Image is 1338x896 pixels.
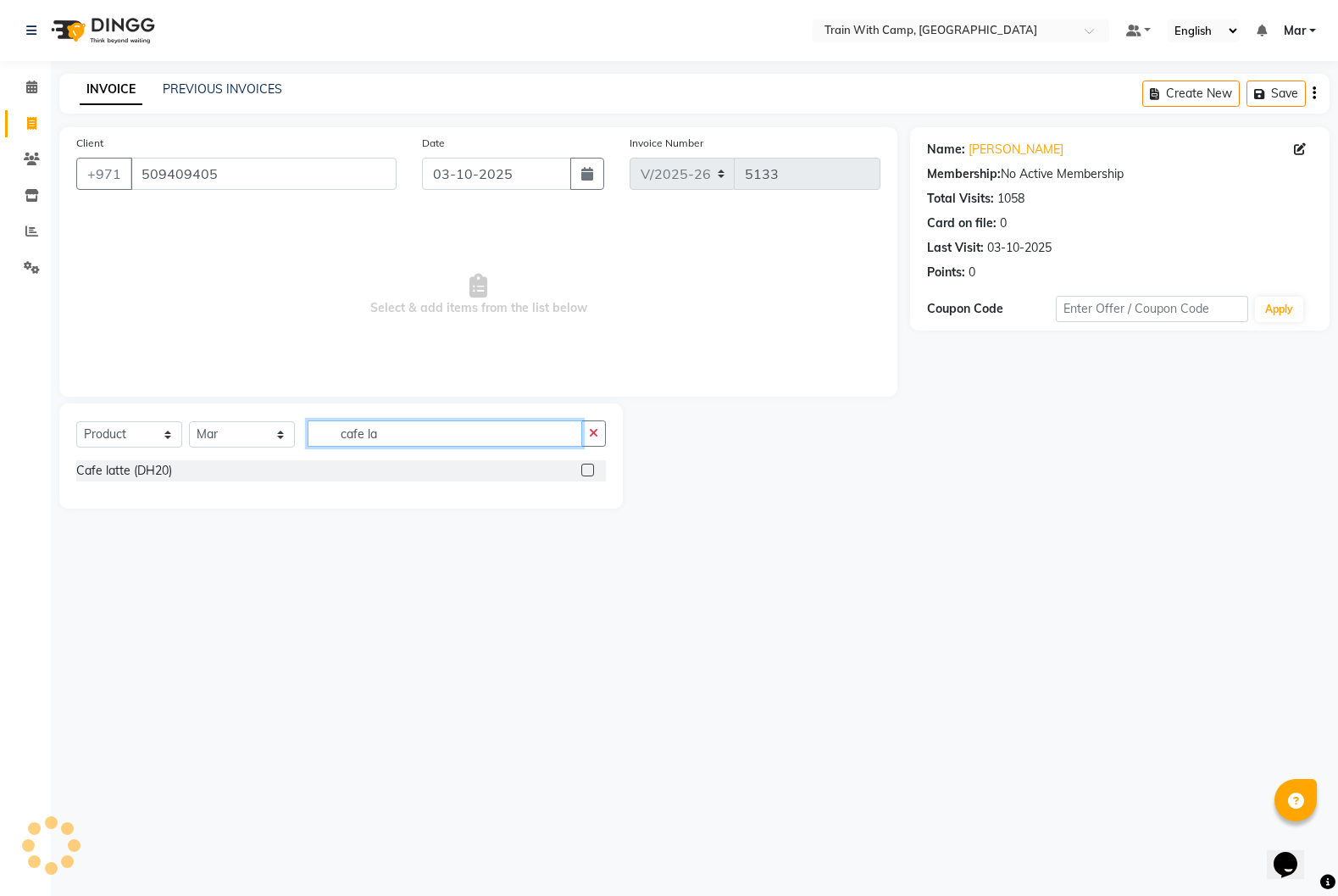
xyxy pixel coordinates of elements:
[76,462,172,480] div: Cafe latte (DH20)
[76,136,103,151] label: Client
[969,264,975,281] div: 0
[630,136,703,151] label: Invoice Number
[76,158,132,190] button: +971
[308,420,582,447] input: Search or Scan
[927,190,994,208] div: Total Visits:
[927,165,1001,183] div: Membership:
[163,81,282,97] a: PREVIOUS INVOICES
[927,214,997,232] div: Card on file:
[80,75,142,105] a: INVOICE
[927,239,984,257] div: Last Visit:
[987,239,1052,257] div: 03-10-2025
[969,141,1063,159] a: [PERSON_NAME]
[997,190,1024,208] div: 1058
[1255,297,1303,322] button: Apply
[43,7,159,54] img: logo
[1267,828,1321,879] iframe: chat widget
[927,141,965,159] div: Name:
[1246,81,1306,107] button: Save
[927,300,1056,318] div: Coupon Code
[1056,296,1248,322] input: Enter Offer / Coupon Code
[422,136,445,151] label: Date
[1142,81,1240,107] button: Create New
[1284,22,1306,40] span: Mar
[927,165,1313,183] div: No Active Membership
[76,210,880,380] span: Select & add items from the list below
[130,158,397,190] input: Search by Name/Mobile/Email/Code
[1000,214,1007,232] div: 0
[927,264,965,281] div: Points:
